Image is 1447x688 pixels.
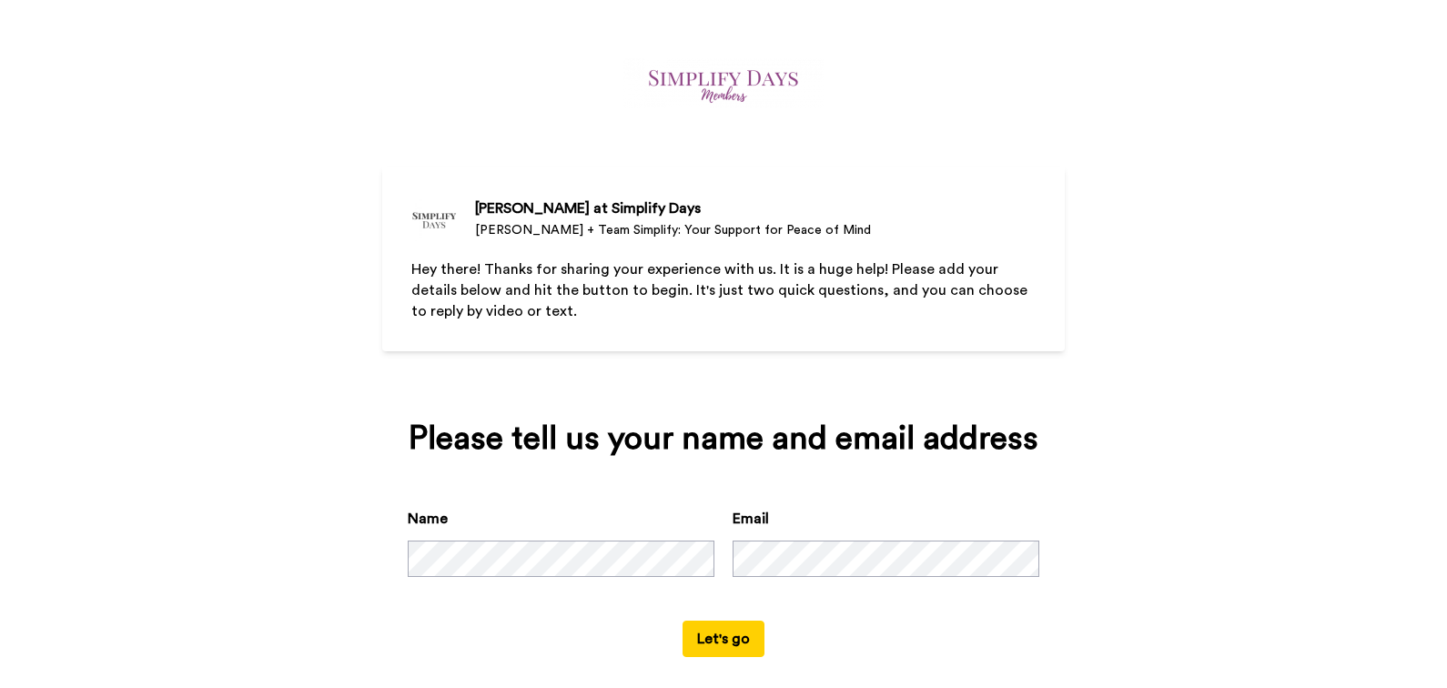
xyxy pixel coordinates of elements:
label: Name [408,508,448,530]
div: [PERSON_NAME] at Simplify Days [475,197,871,219]
div: Please tell us your name and email address [408,420,1039,457]
span: Hey there! Thanks for sharing your experience with us. It is a huge help! Please add your details... [411,262,1031,319]
label: Email [733,508,769,530]
img: https://cdn.bonjoro.com/media/2e1c1f12-18a9-4f1c-846b-6e533a4e1d82/b1ad7bdf-8529-4355-af85-92e6fe... [623,58,824,108]
div: [PERSON_NAME] + Team Simplify: Your Support for Peace of Mind [475,221,871,239]
img: Barbara + Team Simplify: Your Support for Peace of Mind [411,196,457,241]
button: Let's go [683,621,764,657]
